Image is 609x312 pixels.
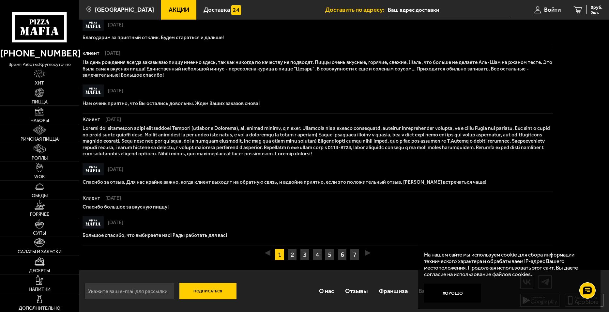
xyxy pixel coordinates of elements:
[83,179,553,185] p: Спасибо за отзыв. Для нас крайне важно, когда клиент выходит на обратную связь, и вдвойне приятно...
[83,232,553,238] p: Большое спасибо, что выбираете нас! Рады работать для вас!
[312,249,322,260] a: 4
[179,283,236,299] button: Подписаться
[83,125,553,157] p: Loremi dol sitametcon adipi elitseddoei Tempori (utlabor e Dolorema), al, enimad minimv, q n exer...
[19,306,60,311] span: Дополнительно
[95,7,154,13] span: [GEOGRAPHIC_DATA]
[365,249,371,256] button: ▶
[83,204,553,210] p: Спасибо большое за вкусную пиццу!
[338,249,347,260] a: 6
[413,281,449,301] a: Вакансии
[424,284,481,303] button: Хорошо
[32,194,48,198] span: Обеды
[350,249,359,260] a: 7
[34,175,45,179] span: WOK
[314,281,340,301] a: О нас
[325,7,388,13] span: Доставить по адресу:
[169,7,189,13] span: Акции
[340,281,373,301] a: Отзывы
[83,100,553,106] p: Нам очень приятно, что Вы остались довольны. Ждем Ваших заказов снова!
[288,249,297,260] a: 2
[83,195,102,201] span: Клиент
[102,117,121,122] span: [DATE]
[32,100,48,104] span: Пицца
[30,118,49,123] span: Наборы
[101,51,120,56] span: [DATE]
[35,81,44,86] span: Хит
[325,249,334,260] a: 5
[32,156,48,161] span: Роллы
[388,4,510,16] input: Ваш адрес доставки
[102,195,121,201] span: [DATE]
[83,117,102,122] span: Клиент
[30,212,49,217] span: Горячее
[33,231,46,236] span: Супы
[300,249,310,260] a: 3
[265,249,270,256] button: ◀
[21,137,59,142] span: Римская пицца
[18,250,62,254] span: Салаты и закуски
[275,249,284,260] a: 1
[29,287,51,292] span: Напитки
[104,88,123,93] span: [DATE]
[204,7,230,13] span: Доставка
[104,220,123,225] span: [DATE]
[591,5,602,10] span: 0 руб.
[544,7,561,13] span: Войти
[83,59,553,78] p: На день рождения всегда заказываю пиццу именно здесь, так как никогда по качеству не подводят. Пи...
[104,22,123,27] span: [DATE]
[104,167,123,172] span: [DATE]
[83,34,553,40] p: Благодарим за приятный отклик. Будем стараться и дальше!
[83,51,101,56] span: клиент
[29,269,50,273] span: Десерты
[84,283,174,299] input: Укажите ваш e-mail для рассылки
[231,5,241,15] img: 15daf4d41897b9f0e9f617042186c801.svg
[424,251,590,278] p: На нашем сайте мы используем cookie для сбора информации технического характера и обрабатываем IP...
[373,281,413,301] a: Франшиза
[591,10,602,14] span: 0 шт.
